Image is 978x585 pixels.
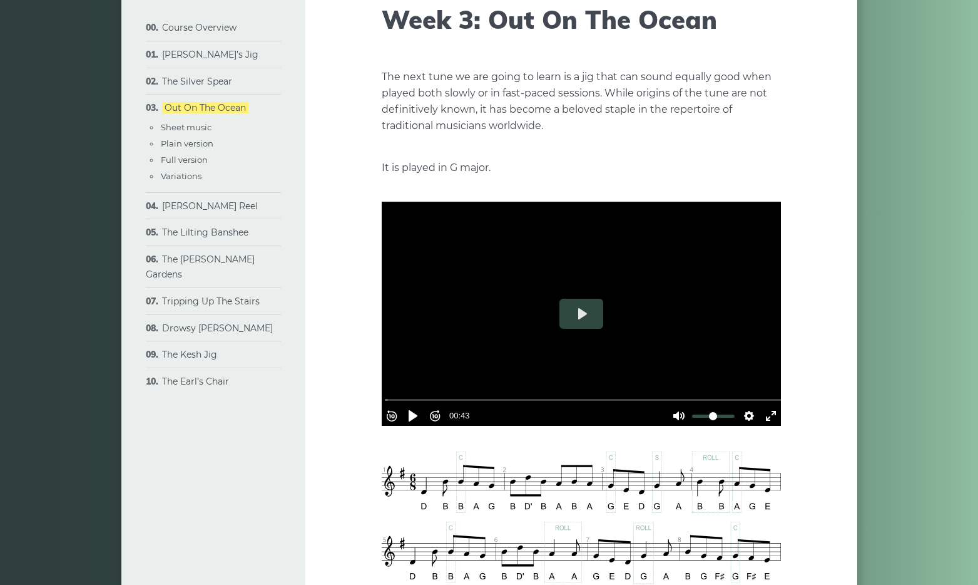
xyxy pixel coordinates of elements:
a: The [PERSON_NAME] Gardens [146,254,255,280]
a: The Kesh Jig [162,349,217,360]
a: The Lilting Banshee [162,227,248,238]
a: The Silver Spear [162,76,232,87]
p: The next tune we are going to learn is a jig that can sound equally good when played both slowly ... [382,69,781,134]
a: [PERSON_NAME] Reel [162,200,258,212]
a: Sheet music [161,122,211,132]
a: Tripping Up The Stairs [162,296,260,307]
a: The Earl’s Chair [162,376,229,387]
a: [PERSON_NAME]’s Jig [162,49,258,60]
a: Course Overview [162,22,237,33]
p: It is played in G major. [382,160,781,176]
a: Full version [161,155,208,165]
a: Drowsy [PERSON_NAME] [162,323,273,334]
h1: Week 3: Out On The Ocean [382,4,781,34]
a: Plain version [161,138,213,148]
a: Variations [161,171,201,181]
a: Out On The Ocean [162,102,248,113]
